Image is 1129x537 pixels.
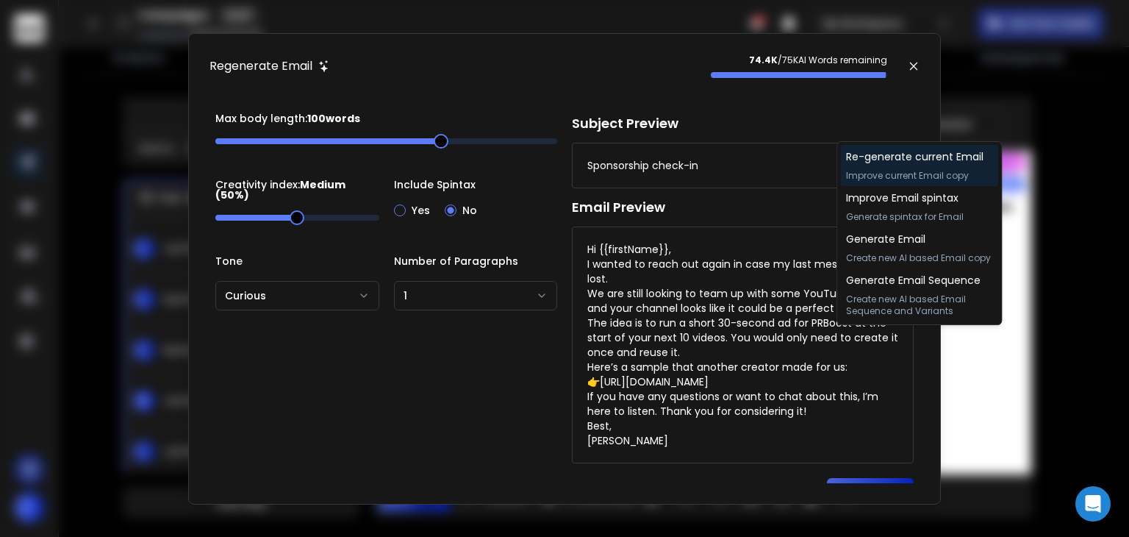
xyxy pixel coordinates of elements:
div: Sponsorship check-in [587,158,698,173]
h1: Improve Email spintax [846,191,964,205]
p: Create new AI based Email Sequence and Variants [846,294,992,317]
h1: Regenerate Email [209,57,312,75]
div: Hi {{firstName}}, [587,242,898,257]
strong: 100 words [307,111,360,126]
label: Include Spintax [394,179,558,190]
strong: Medium (50%) [215,177,348,202]
button: Curious [215,281,379,310]
h1: Generate Email Sequence [846,273,992,288]
label: Number of Paragraphs [394,256,558,266]
div: Open Intercom Messenger [1075,486,1111,522]
div: Here’s a sample that another creator made for us: 👉 [587,360,898,389]
p: Generate spintax for Email [846,211,964,223]
p: / 75K AI Words remaining [711,54,887,66]
p: Create new AI based Email copy [846,252,991,264]
button: 1 [394,281,558,310]
h1: Generate Email [846,232,991,246]
button: Regenerate [827,478,914,508]
div: The idea is to run a short 30-second ad for PRBoost at the start of your next 10 videos. You woul... [587,316,898,360]
a: [URL][DOMAIN_NAME] [600,374,709,389]
label: Max body length: [215,113,557,124]
div: We are still looking to team up with some YouTube creators, and your channel looks like it could ... [587,286,898,316]
label: Creativity index: [215,179,379,200]
p: Improve current Email copy [846,170,983,182]
strong: 74.4K [749,54,778,66]
label: No [462,205,477,216]
h1: Re-generate current Email [846,149,983,164]
label: Tone [215,256,379,266]
div: I wanted to reach out again in case my last message got lost. [587,257,898,286]
h1: Email Preview [572,197,914,218]
h1: Subject Preview [572,113,914,134]
div: If you have any questions or want to chat about this, I’m here to listen. Thank you for consideri... [587,389,898,419]
div: Best, [PERSON_NAME] [587,419,898,448]
label: Yes [412,205,430,216]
